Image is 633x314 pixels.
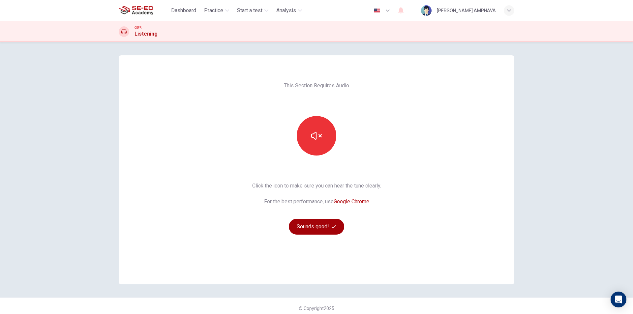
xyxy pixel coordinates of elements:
[274,5,305,16] button: Analysis
[611,292,626,307] div: Open Intercom Messenger
[119,4,153,17] img: SE-ED Academy logo
[252,198,381,206] span: For the best performance, use
[299,306,334,311] span: © Copyright 2025
[437,7,496,14] div: [PERSON_NAME] AMPHAVA
[334,198,369,205] a: Google Chrome
[119,4,168,17] a: SE-ED Academy logo
[237,7,262,14] span: Start a test
[201,5,232,16] button: Practice
[171,7,196,14] span: Dashboard
[252,182,381,190] span: Click the icon to make sure you can hear the tune clearly.
[284,82,349,90] span: This Section Requires Audio
[276,7,296,14] span: Analysis
[373,8,381,13] img: en
[135,30,158,38] h1: Listening
[204,7,223,14] span: Practice
[234,5,271,16] button: Start a test
[168,5,199,16] button: Dashboard
[289,219,344,235] button: Sounds good!
[135,25,141,30] span: CEFR
[421,5,432,16] img: Profile picture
